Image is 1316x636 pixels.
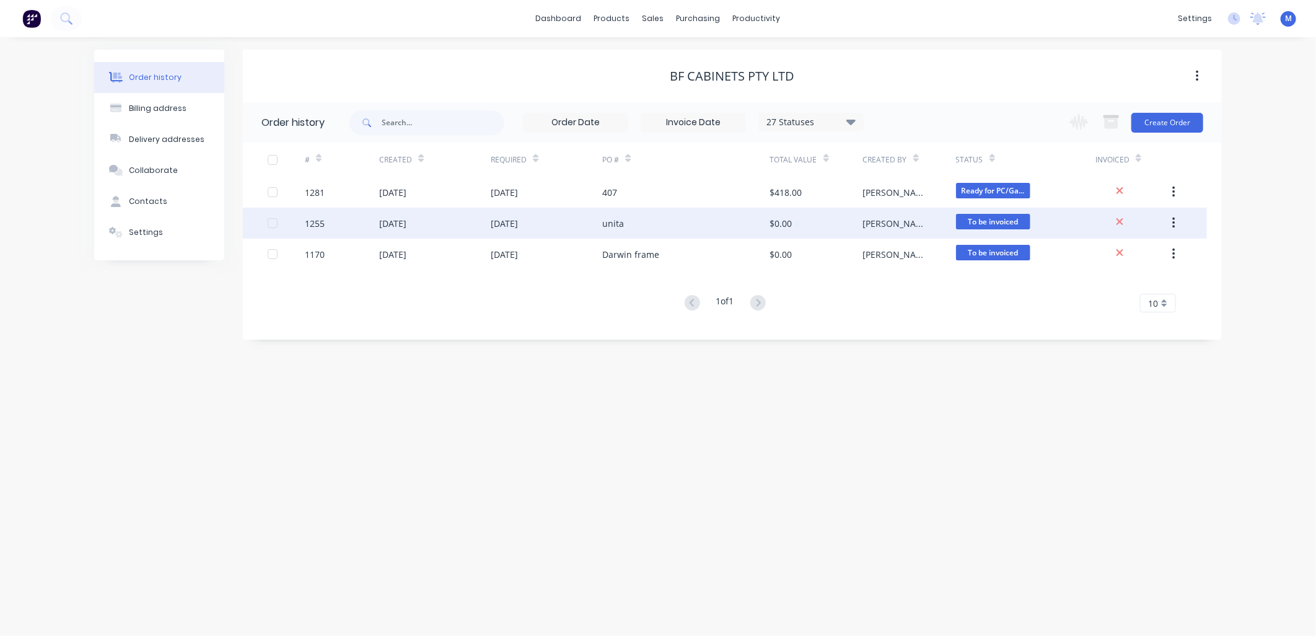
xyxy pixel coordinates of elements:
[379,186,406,199] div: [DATE]
[94,62,224,93] button: Order history
[716,294,734,312] div: 1 of 1
[94,155,224,186] button: Collaborate
[129,196,167,207] div: Contacts
[770,154,817,166] div: Total Value
[524,113,628,132] input: Order Date
[491,186,518,199] div: [DATE]
[305,248,325,261] div: 1170
[770,217,792,230] div: $0.00
[602,186,617,199] div: 407
[305,143,379,177] div: #
[759,115,863,129] div: 27 Statuses
[602,143,770,177] div: PO #
[305,217,325,230] div: 1255
[1095,143,1170,177] div: Invoiced
[94,186,224,217] button: Contacts
[770,186,802,199] div: $418.00
[261,115,325,130] div: Order history
[491,248,518,261] div: [DATE]
[379,154,412,166] div: Created
[129,227,163,238] div: Settings
[863,143,956,177] div: Created By
[727,9,787,28] div: productivity
[641,113,745,132] input: Invoice Date
[22,9,41,28] img: Factory
[530,9,588,28] a: dashboard
[129,134,204,145] div: Delivery addresses
[956,183,1030,198] span: Ready for PC/Ga...
[1148,297,1158,310] span: 10
[491,217,518,230] div: [DATE]
[491,154,527,166] div: Required
[382,110,504,135] input: Search...
[129,103,186,114] div: Billing address
[770,248,792,261] div: $0.00
[129,72,182,83] div: Order history
[94,93,224,124] button: Billing address
[863,217,931,230] div: [PERSON_NAME]
[1095,154,1130,166] div: Invoiced
[602,154,619,166] div: PO #
[94,217,224,248] button: Settings
[379,143,491,177] div: Created
[956,245,1030,260] span: To be invoiced
[670,69,795,84] div: BF Cabinets PTY LTD
[1285,13,1292,24] span: M
[379,248,406,261] div: [DATE]
[602,217,624,230] div: unita
[863,154,907,166] div: Created By
[636,9,670,28] div: sales
[956,154,983,166] div: Status
[956,143,1095,177] div: Status
[863,186,931,199] div: [PERSON_NAME]
[863,248,931,261] div: [PERSON_NAME]
[491,143,602,177] div: Required
[94,124,224,155] button: Delivery addresses
[588,9,636,28] div: products
[129,165,178,176] div: Collaborate
[1172,9,1218,28] div: settings
[305,186,325,199] div: 1281
[602,248,659,261] div: Darwin frame
[670,9,727,28] div: purchasing
[379,217,406,230] div: [DATE]
[956,214,1030,229] span: To be invoiced
[770,143,863,177] div: Total Value
[305,154,310,166] div: #
[1131,113,1203,133] button: Create Order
